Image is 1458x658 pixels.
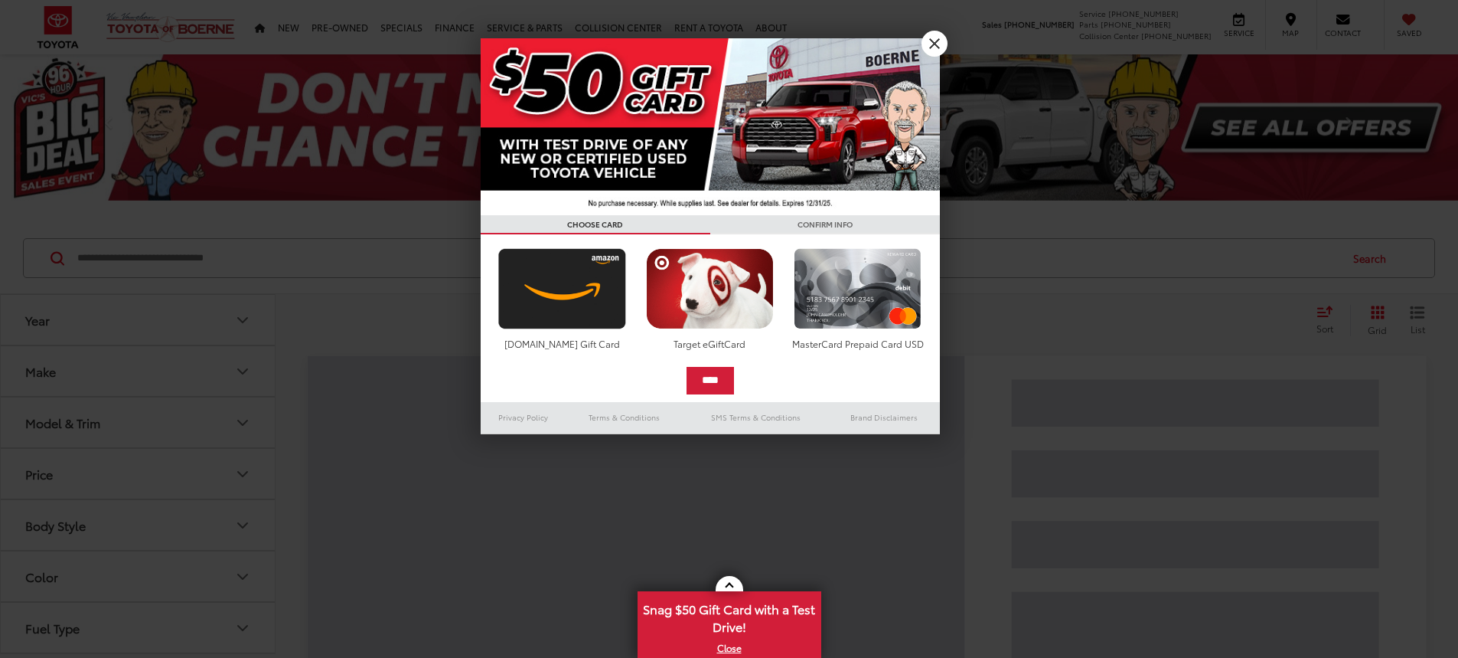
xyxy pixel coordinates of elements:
[642,337,778,350] div: Target eGiftCard
[481,408,566,427] a: Privacy Policy
[566,408,683,427] a: Terms & Conditions
[790,337,925,350] div: MasterCard Prepaid Card USD
[790,248,925,329] img: mastercard.png
[494,337,630,350] div: [DOMAIN_NAME] Gift Card
[828,408,940,427] a: Brand Disclaimers
[481,215,710,234] h3: CHOOSE CARD
[639,593,820,640] span: Snag $50 Gift Card with a Test Drive!
[683,408,828,427] a: SMS Terms & Conditions
[481,38,940,215] img: 42635_top_851395.jpg
[642,248,778,329] img: targetcard.png
[494,248,630,329] img: amazoncard.png
[710,215,940,234] h3: CONFIRM INFO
